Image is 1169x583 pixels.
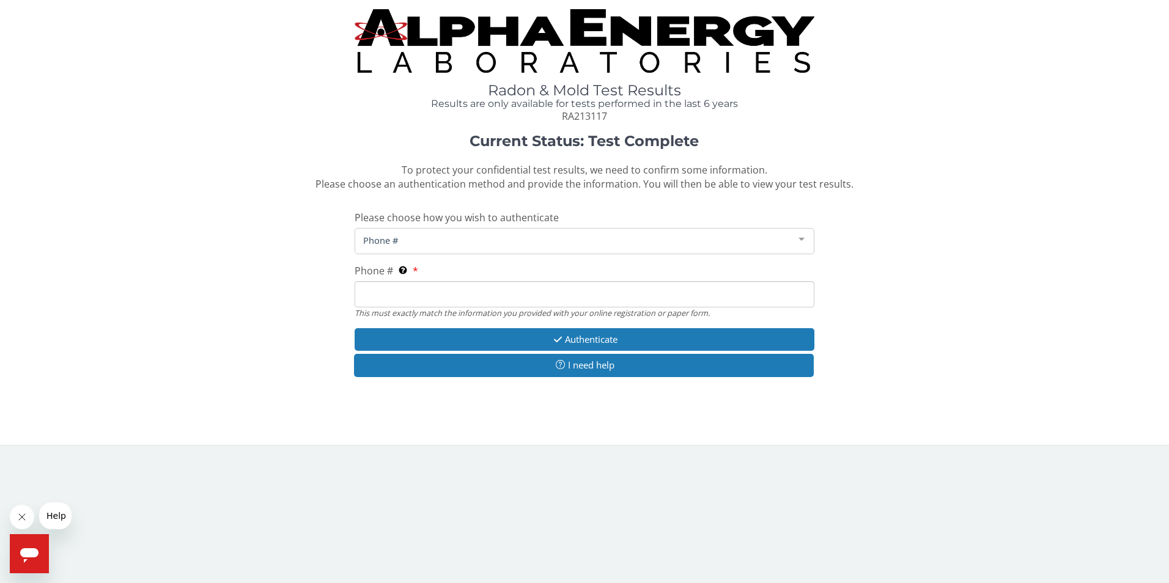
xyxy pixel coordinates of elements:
h1: Radon & Mold Test Results [355,82,815,98]
button: I need help [354,354,814,376]
h4: Results are only available for tests performed in the last 6 years [355,98,815,109]
iframe: Message from company [39,502,72,529]
span: RA213117 [562,109,607,123]
span: To protect your confidential test results, we need to confirm some information. Please choose an ... [315,163,854,191]
strong: Current Status: Test Complete [470,132,699,150]
img: TightCrop.jpg [355,9,815,73]
span: Phone # [360,233,790,247]
iframe: Button to launch messaging window [10,534,49,573]
span: Please choose how you wish to authenticate [355,211,559,224]
div: This must exactly match the information you provided with your online registration or paper form. [355,307,815,318]
iframe: Close message [10,505,34,529]
span: Phone # [355,264,393,277]
button: Authenticate [355,328,815,351]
